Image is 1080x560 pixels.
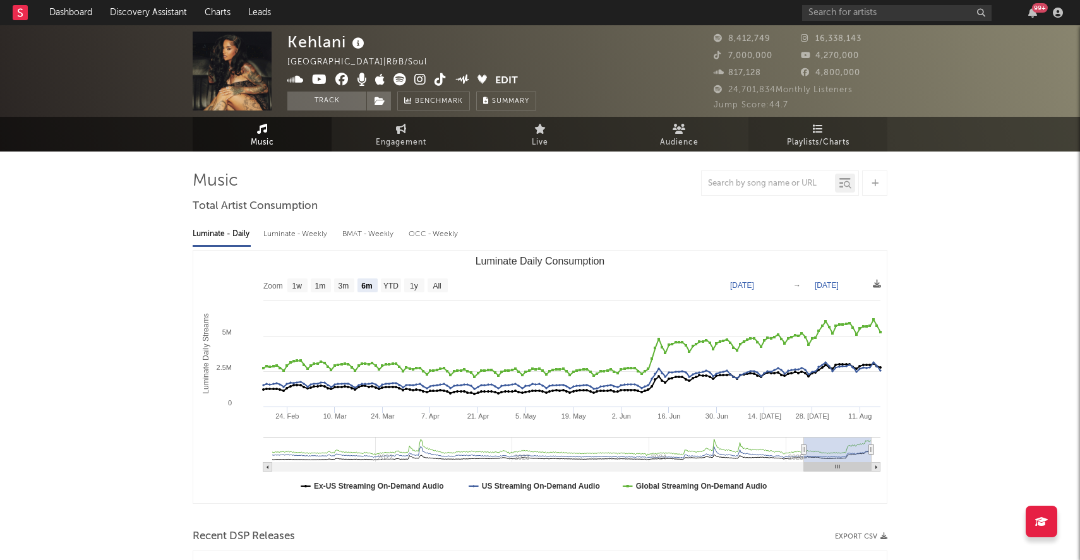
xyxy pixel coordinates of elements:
[787,135,849,150] span: Playlists/Charts
[217,364,232,371] text: 2.5M
[287,55,441,70] div: [GEOGRAPHIC_DATA] | R&B/Soul
[193,223,251,245] div: Luminate - Daily
[315,282,326,290] text: 1m
[492,98,529,105] span: Summary
[1032,3,1048,13] div: 99 +
[515,412,537,420] text: 5. May
[275,412,299,420] text: 24. Feb
[714,86,853,94] span: 24,701,834 Monthly Listeners
[421,412,440,420] text: 7. Apr
[714,52,772,60] span: 7,000,000
[193,251,887,503] svg: Luminate Daily Consumption
[793,281,801,290] text: →
[660,135,699,150] span: Audience
[409,223,459,245] div: OCC - Weekly
[609,117,748,152] a: Audience
[410,282,418,290] text: 1y
[532,135,548,150] span: Live
[193,117,332,152] a: Music
[657,412,680,420] text: 16. Jun
[228,399,232,407] text: 0
[323,412,347,420] text: 10. Mar
[361,282,372,290] text: 6m
[802,5,992,21] input: Search for artists
[714,35,771,43] span: 8,412,749
[714,101,788,109] span: Jump Score: 44.7
[1028,8,1037,18] button: 99+
[433,282,441,290] text: All
[339,282,349,290] text: 3m
[342,223,396,245] div: BMAT - Weekly
[476,92,536,110] button: Summary
[796,412,829,420] text: 28. [DATE]
[263,282,283,290] text: Zoom
[636,482,767,491] text: Global Streaming On-Demand Audio
[415,94,463,109] span: Benchmark
[371,412,395,420] text: 24. Mar
[815,281,839,290] text: [DATE]
[476,256,605,266] text: Luminate Daily Consumption
[482,482,600,491] text: US Streaming On-Demand Audio
[201,313,210,393] text: Luminate Daily Streams
[251,135,274,150] span: Music
[287,92,366,110] button: Track
[471,117,609,152] a: Live
[263,223,330,245] div: Luminate - Weekly
[702,179,835,189] input: Search by song name or URL
[612,412,631,420] text: 2. Jun
[801,35,861,43] span: 16,338,143
[397,92,470,110] a: Benchmark
[705,412,728,420] text: 30. Jun
[714,69,761,77] span: 817,128
[193,529,295,544] span: Recent DSP Releases
[314,482,444,491] text: Ex-US Streaming On-Demand Audio
[835,533,887,540] button: Export CSV
[292,282,303,290] text: 1w
[376,135,426,150] span: Engagement
[287,32,368,52] div: Kehlani
[383,282,399,290] text: YTD
[748,412,781,420] text: 14. [DATE]
[222,328,232,336] text: 5M
[467,412,489,420] text: 21. Apr
[848,412,872,420] text: 11. Aug
[561,412,587,420] text: 19. May
[495,73,518,89] button: Edit
[801,69,860,77] span: 4,800,000
[332,117,471,152] a: Engagement
[730,281,754,290] text: [DATE]
[748,117,887,152] a: Playlists/Charts
[193,199,318,214] span: Total Artist Consumption
[801,52,859,60] span: 4,270,000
